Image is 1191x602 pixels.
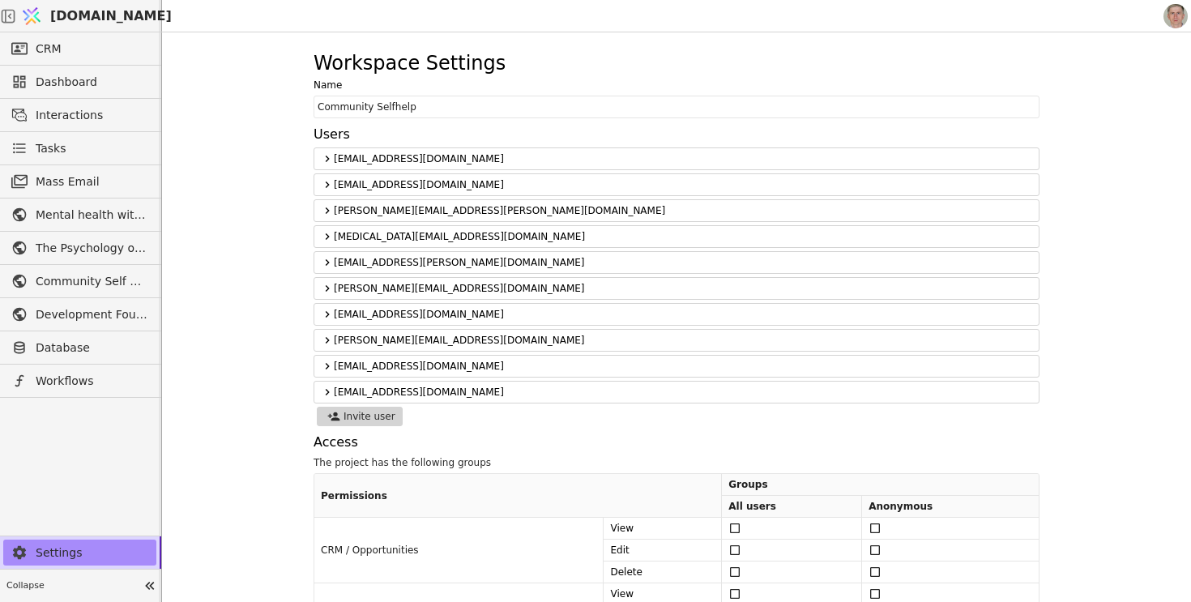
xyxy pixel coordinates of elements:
h1: Workspace Settings [314,49,506,78]
a: Interactions [3,102,156,128]
span: Tasks [36,140,66,157]
span: [PERSON_NAME][EMAIL_ADDRESS][DOMAIN_NAME] [334,281,1032,296]
span: [EMAIL_ADDRESS][DOMAIN_NAME] [334,359,1032,374]
th: Groups [722,474,1039,496]
td: View [604,518,722,540]
a: Mental health without prejudice project [3,202,156,228]
span: [EMAIL_ADDRESS][DOMAIN_NAME] [334,152,1032,166]
a: CRM [3,36,156,62]
span: CRM [36,41,62,58]
a: Workflows [3,368,156,394]
th: All users [722,496,862,518]
span: Database [36,339,148,357]
img: 1560949290925-CROPPED-IMG_0201-2-.jpg [1163,4,1188,28]
span: [EMAIL_ADDRESS][DOMAIN_NAME] [334,177,1032,192]
th: Anonymous [862,496,1039,518]
span: [EMAIL_ADDRESS][DOMAIN_NAME] [334,307,1032,322]
label: Access [314,433,1039,452]
td: Edit [604,540,722,561]
span: [DOMAIN_NAME] [50,6,172,26]
span: [MEDICAL_DATA][EMAIL_ADDRESS][DOMAIN_NAME] [334,229,1032,244]
a: Database [3,335,156,361]
span: Workflows [36,373,148,390]
span: Settings [36,544,148,561]
a: [DOMAIN_NAME] [16,1,162,32]
span: Mental health without prejudice project [36,207,148,224]
label: Users [314,125,1039,144]
th: Permissions [314,474,722,518]
a: Tasks [3,135,156,161]
img: Logo [19,1,44,32]
a: Settings [3,540,156,566]
a: Mass Email [3,169,156,194]
span: [EMAIL_ADDRESS][DOMAIN_NAME] [334,385,1032,399]
span: Development Foundation [36,306,148,323]
a: Community Self Help [3,268,156,294]
a: Dashboard [3,69,156,95]
label: Name [314,78,1039,92]
a: Development Foundation [3,301,156,327]
span: Mass Email [36,173,148,190]
td: Delete [604,561,722,583]
span: Interactions [36,107,148,124]
div: The project has the following groups [314,455,1039,470]
td: CRM / Opportunities [314,518,604,583]
span: Community Self Help [36,273,148,290]
span: [PERSON_NAME][EMAIL_ADDRESS][PERSON_NAME][DOMAIN_NAME] [334,203,1032,218]
a: The Psychology of War [3,235,156,261]
button: Invite user [317,407,403,426]
span: The Psychology of War [36,240,148,257]
span: Dashboard [36,74,148,91]
span: [PERSON_NAME][EMAIL_ADDRESS][DOMAIN_NAME] [334,333,1032,348]
span: [EMAIL_ADDRESS][PERSON_NAME][DOMAIN_NAME] [334,255,1032,270]
span: Collapse [6,579,139,593]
